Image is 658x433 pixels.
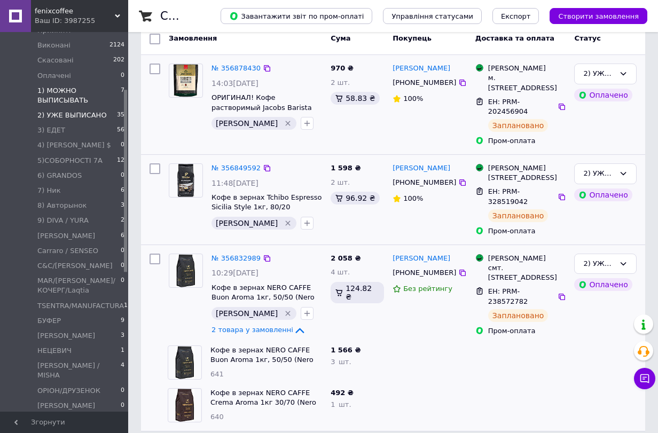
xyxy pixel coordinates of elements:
span: C&C/[PERSON_NAME] [37,261,113,271]
span: 4) [PERSON_NAME] $ [37,140,111,150]
span: 6 [121,231,124,241]
span: 5)СОБОРНОСТІ 7А [37,156,103,166]
svg: Видалити мітку [284,119,292,128]
div: Оплачено [574,278,632,291]
span: БУФЕР [37,316,61,326]
span: 1) МОЖНО ВЫПИСЫВАТЬ [37,86,121,105]
span: 3 [121,331,124,341]
span: 6) GRANDOS [37,171,82,180]
span: [PERSON_NAME] [216,119,278,128]
span: 641 [210,370,224,378]
a: [PERSON_NAME] [393,64,450,74]
span: 6 [121,186,124,195]
span: 3 [121,201,124,210]
span: Завантажити звіт по пром-оплаті [229,11,364,21]
span: 2 шт. [331,178,350,186]
span: 0 [121,276,124,295]
span: 100% [403,194,423,202]
a: Кофе в зернах Tchibo Espresso Sicilia Style 1кг, 80/20 [GEOGRAPHIC_DATA] [211,193,322,221]
span: Скасовані [37,56,74,65]
span: 0 [121,171,124,180]
div: Пром-оплата [488,326,566,336]
span: 640 [210,413,224,421]
span: Без рейтингу [403,285,452,293]
span: ОРІОН/ДРУЗЕНОК [37,386,100,396]
div: Ваш ID: 3987255 [35,16,128,26]
span: 100% [403,95,423,103]
span: MAR/[PERSON_NAME]/КОЧЕРГ/Laqtia [37,276,121,295]
a: Кофе в зернах NERO CAFFE Crema Aroma 1кг 30/70 (Nero caffe gran aroma) [210,389,316,416]
span: [PERSON_NAME] [216,219,278,227]
span: 0 [121,401,124,411]
span: 492 ₴ [331,389,354,397]
span: 970 ₴ [331,64,354,72]
span: 1 [121,346,124,356]
img: Фото товару [177,164,195,197]
span: 2124 [109,41,124,50]
a: Кофе в зернах NERO CAFFE Buon Aroma 1кг, 50/50 (Nero caffe Black Aroma) [210,346,314,374]
a: Фото товару [169,254,203,288]
div: [PERSON_NAME] [488,64,566,73]
img: Фото товару [175,389,194,422]
span: 8) Авторынок [37,201,87,210]
span: 35 [117,111,124,120]
a: [PERSON_NAME] [393,254,450,264]
span: Кофе в зернах NERO CAFFE Buon Aroma 1кг, 50/50 (Nero caffe Black Aroma) [211,284,315,311]
span: 56 [117,125,124,135]
span: [PERSON_NAME] [37,331,95,341]
img: Фото товару [176,254,195,287]
a: 2 товара у замовленні [211,326,306,334]
span: Cума [331,34,350,42]
button: Створити замовлення [550,8,647,24]
span: 1 566 ₴ [331,346,361,354]
span: 11:48[DATE] [211,179,258,187]
span: [PERSON_NAME] [216,309,278,318]
div: [PHONE_NUMBER] [390,76,458,90]
span: 14:03[DATE] [211,79,258,88]
div: 58.83 ₴ [331,92,379,105]
a: № 356878430 [211,64,261,72]
span: 0 [121,386,124,396]
svg: Видалити мітку [284,219,292,227]
span: 202 [113,56,124,65]
span: Управління статусами [391,12,473,20]
span: 2) УЖЕ ВЫПИСАНО [37,111,107,120]
span: Замовлення [169,34,217,42]
div: [PERSON_NAME] [488,163,566,173]
span: 3) ЕДЕТ [37,125,65,135]
div: 124.82 ₴ [331,282,384,303]
span: 7 [121,86,124,105]
button: Управління статусами [383,8,482,24]
button: Чат з покупцем [634,368,655,389]
a: [PERSON_NAME] [393,163,450,174]
span: TSENTRA/MANUFACTURA [37,301,124,311]
div: Заплановано [488,309,549,322]
span: 1 598 ₴ [331,164,361,172]
span: 2 товара у замовленні [211,326,293,334]
a: Фото товару [169,64,203,98]
a: ОРИГИНАЛ! Кофе растворимый Jacobs Barista Americano Американо 250г (новый дизайн) [211,93,312,131]
div: [PHONE_NUMBER] [390,176,458,190]
span: 4 шт. [331,268,350,276]
span: Виконані [37,41,70,50]
div: Заплановано [488,209,549,222]
h1: Список замовлень [160,10,269,22]
span: Покупець [393,34,432,42]
div: 2) УЖЕ ВЫПИСАНО [583,68,615,80]
span: Доставка та оплата [475,34,554,42]
span: 2 058 ₴ [331,254,361,262]
span: ЕН: PRM-202456904 [488,98,528,116]
div: [PERSON_NAME] [488,254,566,263]
span: 2 шт. [331,78,350,86]
div: смт. [STREET_ADDRESS] [488,263,566,282]
a: Фото товару [169,163,203,198]
div: 2) УЖЕ ВЫПИСАНО [583,168,615,179]
div: Пром-оплата [488,136,566,146]
span: [PERSON_NAME] [37,231,95,241]
span: 2 [121,216,124,225]
div: Оплачено [574,89,632,101]
span: 0 [121,71,124,81]
span: 10:29[DATE] [211,269,258,277]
